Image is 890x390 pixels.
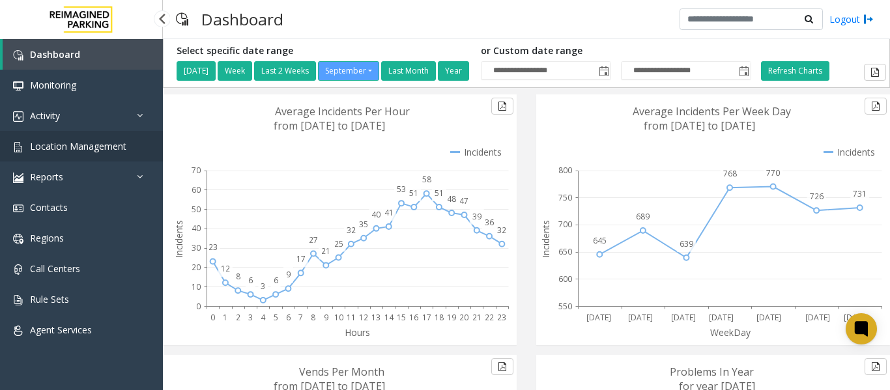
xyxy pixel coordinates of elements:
[829,12,874,26] a: Logout
[459,195,468,206] text: 47
[347,225,356,236] text: 32
[485,312,494,323] text: 22
[13,111,23,122] img: 'icon'
[384,207,394,218] text: 41
[810,191,824,202] text: 726
[286,312,291,323] text: 6
[299,365,384,379] text: Vends Per Month
[13,50,23,61] img: 'icon'
[435,312,444,323] text: 18
[311,312,315,323] text: 8
[371,312,380,323] text: 13
[324,312,328,323] text: 9
[863,12,874,26] img: logout
[497,225,506,236] text: 32
[628,312,653,323] text: [DATE]
[670,365,754,379] text: Problems In Year
[192,242,201,253] text: 30
[397,184,406,195] text: 53
[13,326,23,336] img: 'icon'
[30,232,64,244] span: Regions
[30,293,69,305] span: Rule Sets
[321,245,330,257] text: 21
[192,281,201,292] text: 10
[192,165,201,176] text: 70
[409,188,418,199] text: 51
[254,61,316,81] button: Last 2 Weeks
[30,262,80,275] span: Call Centers
[192,184,201,195] text: 60
[274,312,278,323] text: 5
[586,312,611,323] text: [DATE]
[805,312,830,323] text: [DATE]
[539,220,552,258] text: Incidents
[218,61,252,81] button: Week
[223,312,227,323] text: 1
[558,192,572,203] text: 750
[397,312,406,323] text: 15
[261,312,266,323] text: 4
[865,98,887,115] button: Export to pdf
[709,312,734,323] text: [DATE]
[286,269,291,280] text: 9
[275,104,410,118] text: Average Incidents Per Hour
[384,312,394,323] text: 14
[680,238,693,249] text: 639
[844,312,868,323] text: [DATE]
[491,98,513,115] button: Export to pdf
[30,109,60,122] span: Activity
[30,79,76,91] span: Monitoring
[334,312,343,323] text: 10
[208,242,218,253] text: 23
[636,211,650,222] text: 689
[192,204,201,215] text: 50
[177,46,471,57] h5: Select specific date range
[334,238,343,249] text: 25
[593,235,607,246] text: 645
[173,220,185,258] text: Incidents
[30,140,126,152] span: Location Management
[761,61,829,81] button: Refresh Charts
[481,46,751,57] h5: or Custom date range
[371,209,380,220] text: 40
[296,253,306,264] text: 17
[596,62,610,80] span: Toggle popup
[359,312,368,323] text: 12
[853,188,867,199] text: 731
[558,301,572,312] text: 550
[497,312,506,323] text: 23
[710,326,751,339] text: WeekDay
[210,312,215,323] text: 0
[644,118,755,133] text: from [DATE] to [DATE]
[485,217,494,228] text: 36
[318,61,379,81] button: September
[359,219,368,230] text: 35
[381,61,436,81] button: Last Month
[558,273,572,285] text: 600
[472,312,481,323] text: 21
[447,312,456,323] text: 19
[177,61,216,81] button: [DATE]
[558,219,572,230] text: 700
[195,3,290,35] h3: Dashboard
[345,326,370,339] text: Hours
[13,81,23,91] img: 'icon'
[221,263,230,274] text: 12
[13,203,23,214] img: 'icon'
[236,271,240,282] text: 8
[633,104,791,118] text: Average Incidents Per Week Day
[13,264,23,275] img: 'icon'
[409,312,418,323] text: 16
[192,223,201,234] text: 40
[438,61,469,81] button: Year
[176,3,188,35] img: pageIcon
[236,312,240,323] text: 2
[30,201,68,214] span: Contacts
[274,118,385,133] text: from [DATE] to [DATE]
[30,171,63,183] span: Reports
[736,62,751,80] span: Toggle popup
[309,234,318,245] text: 27
[558,165,572,176] text: 800
[766,167,780,178] text: 770
[274,275,278,286] text: 6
